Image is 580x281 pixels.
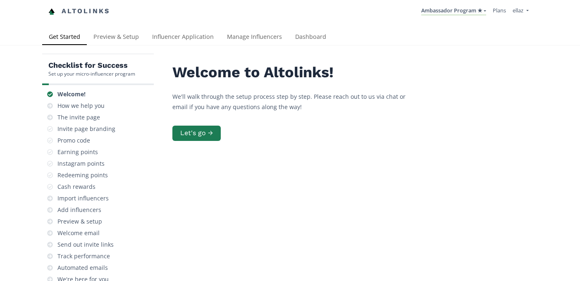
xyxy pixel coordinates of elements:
div: How we help you [57,102,105,110]
a: Manage Influencers [220,29,289,46]
a: Get Started [42,29,87,46]
div: Promo code [57,136,90,145]
a: Dashboard [289,29,333,46]
a: Plans [493,7,506,14]
div: Send out invite links [57,241,114,249]
div: Set up your micro-influencer program [48,70,135,77]
p: We'll walk through the setup process step by step. Please reach out to us via chat or email if yo... [172,91,420,112]
div: Add influencers [57,206,101,214]
div: Welcome! [57,90,86,98]
h5: Checklist for Success [48,60,135,70]
div: Automated emails [57,264,108,272]
h2: Welcome to Altolinks! [172,64,420,81]
div: Welcome email [57,229,100,237]
div: Track performance [57,252,110,260]
button: Let's go → [172,126,221,141]
a: Ambassador Program ★ [421,7,486,16]
a: Preview & Setup [87,29,146,46]
div: Import influencers [57,194,109,202]
div: Redeeming points [57,171,108,179]
div: Invite page branding [57,125,115,133]
a: ellaz [513,7,528,16]
div: The invite page [57,113,100,121]
img: favicon-32x32.png [48,8,55,15]
div: Instagram points [57,160,105,168]
div: Preview & setup [57,217,102,226]
span: ellaz [513,7,523,14]
a: Influencer Application [146,29,220,46]
div: Earning points [57,148,98,156]
div: Cash rewards [57,183,95,191]
a: Altolinks [48,5,110,18]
